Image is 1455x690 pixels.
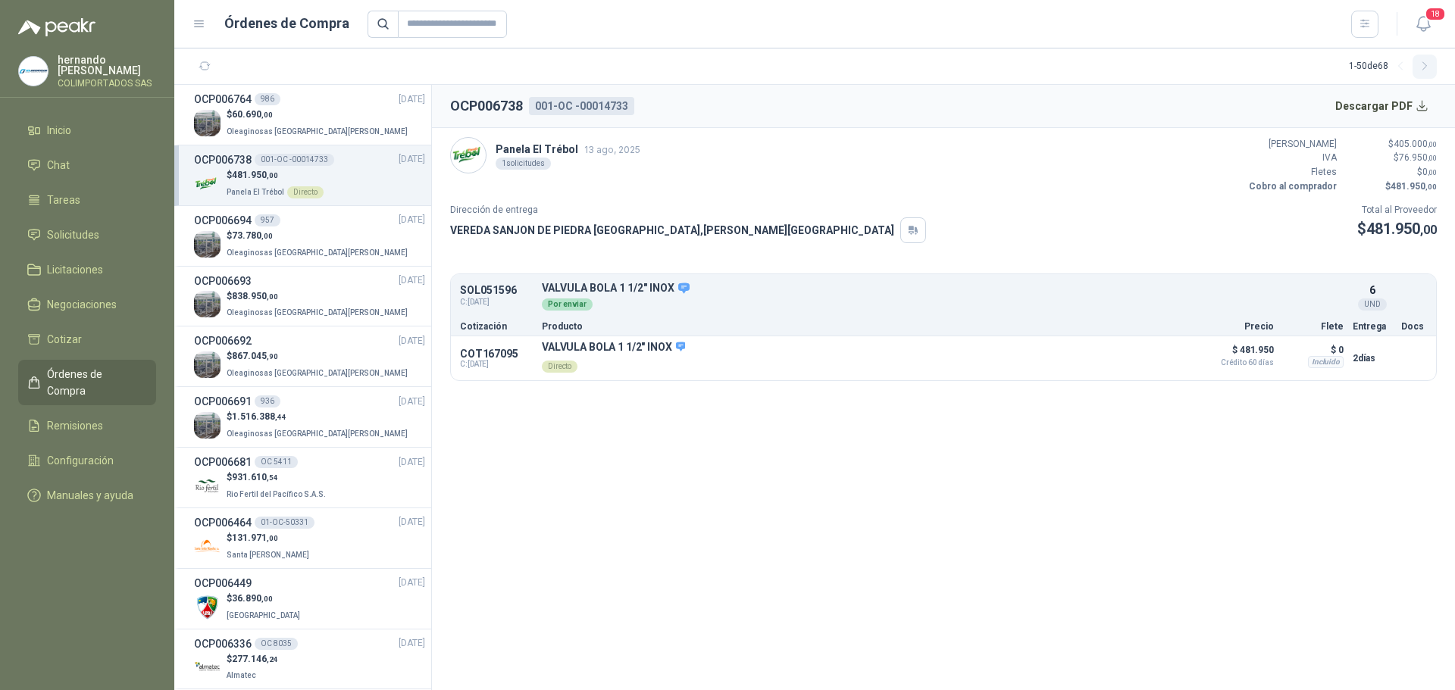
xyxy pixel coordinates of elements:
img: Company Logo [194,110,221,136]
p: Panela El Trébol [496,141,640,158]
a: Inicio [18,116,156,145]
span: [DATE] [399,636,425,651]
h3: OCP006449 [194,575,252,592]
p: COT167095 [460,348,533,360]
a: Tareas [18,186,156,214]
a: OCP006691936[DATE] Company Logo$1.516.388,44Oleaginosas [GEOGRAPHIC_DATA][PERSON_NAME] [194,393,425,441]
p: $ [227,229,411,243]
h3: OCP006681 [194,454,252,470]
p: $ [227,410,411,424]
div: Por enviar [542,298,593,311]
span: [DATE] [399,92,425,107]
p: Total al Proveedor [1357,203,1437,217]
span: ,00 [1428,168,1437,176]
div: 1 - 50 de 68 [1349,55,1437,79]
a: OCP006693[DATE] Company Logo$838.950,00Oleaginosas [GEOGRAPHIC_DATA][PERSON_NAME] [194,273,425,320]
img: Company Logo [194,412,221,439]
span: 76.950 [1399,152,1437,163]
span: Cotizar [47,331,82,348]
span: [DATE] [399,213,425,227]
a: Negociaciones [18,290,156,319]
img: Company Logo [451,138,486,173]
div: 01-OC-50331 [255,517,314,529]
p: COLIMPORTADOS SAS [58,79,156,88]
p: $ [1346,137,1437,151]
h3: OCP006336 [194,635,252,652]
p: Entrega [1353,322,1392,331]
img: Company Logo [194,654,221,681]
span: Solicitudes [47,226,99,243]
span: 481.950 [232,170,278,180]
p: $ [1346,165,1437,180]
span: Oleaginosas [GEOGRAPHIC_DATA][PERSON_NAME] [227,369,408,377]
span: Oleaginosas [GEOGRAPHIC_DATA][PERSON_NAME] [227,308,408,317]
p: $ [227,470,329,485]
a: OCP006764986[DATE] Company Logo$60.690,00Oleaginosas [GEOGRAPHIC_DATA][PERSON_NAME] [194,91,425,139]
div: Incluido [1308,356,1344,368]
a: Órdenes de Compra [18,360,156,405]
a: Licitaciones [18,255,156,284]
a: Manuales y ayuda [18,481,156,510]
h3: OCP006764 [194,91,252,108]
span: [DATE] [399,515,425,529]
a: OCP00646401-OC-50331[DATE] Company Logo$131.971,00Santa [PERSON_NAME] [194,514,425,562]
p: VALVULA BOLA 1 1/2" INOX [542,282,1344,295]
a: Remisiones [18,411,156,440]
span: 13 ago, 2025 [584,144,640,155]
div: 957 [255,214,280,226]
span: Panela El Trébol [227,188,284,196]
a: Chat [18,151,156,180]
h2: OCP006738 [450,95,523,117]
h1: Órdenes de Compra [224,13,349,34]
button: 18 [1410,11,1437,38]
span: ,54 [267,473,278,482]
span: 931.610 [232,472,278,482]
span: ,24 [267,655,278,663]
span: Crédito 60 días [1198,359,1274,367]
img: Company Logo [19,57,48,86]
p: Dirección de entrega [450,203,926,217]
a: OCP006738001-OC -00014733[DATE] Company Logo$481.950,00Panela El TrébolDirecto [194,151,425,199]
span: 481.950 [1366,220,1437,238]
p: Precio [1198,322,1274,331]
span: [DATE] [399,152,425,167]
p: SOL051596 [460,285,533,296]
span: 60.690 [232,109,273,120]
div: OC 8035 [255,638,298,650]
p: VALVULA BOLA 1 1/2" INOX [542,341,685,354]
h3: OCP006694 [194,212,252,229]
span: Tareas [47,192,80,208]
p: $ [227,289,411,304]
p: $ 0 [1283,341,1344,359]
p: $ [227,592,303,606]
span: ,90 [267,352,278,361]
span: [DATE] [399,576,425,590]
p: $ [227,531,312,545]
div: 001-OC -00014733 [529,97,634,115]
span: 867.045 [232,351,278,361]
a: OCP006336OC 8035[DATE] Company Logo$277.146,24Almatec [194,635,425,683]
span: [DATE] [399,334,425,348]
span: 73.780 [232,230,273,241]
p: Fletes [1246,165,1337,180]
img: Company Logo [194,231,221,258]
h3: OCP006691 [194,393,252,410]
span: ,00 [1428,140,1437,148]
p: $ [1346,151,1437,165]
div: UND [1358,298,1387,311]
img: Company Logo [194,351,221,378]
div: Directo [542,361,577,373]
span: [DATE] [399,395,425,409]
span: Licitaciones [47,261,103,278]
p: $ [227,108,411,122]
span: 838.950 [232,291,278,301]
span: C: [DATE] [460,296,533,308]
p: $ [1357,217,1437,241]
span: Remisiones [47,417,103,434]
span: ,00 [261,595,273,603]
span: Negociaciones [47,296,117,313]
p: hernando [PERSON_NAME] [58,55,156,76]
span: ,00 [267,171,278,180]
span: 0 [1422,167,1437,177]
span: 1.516.388 [232,411,286,422]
